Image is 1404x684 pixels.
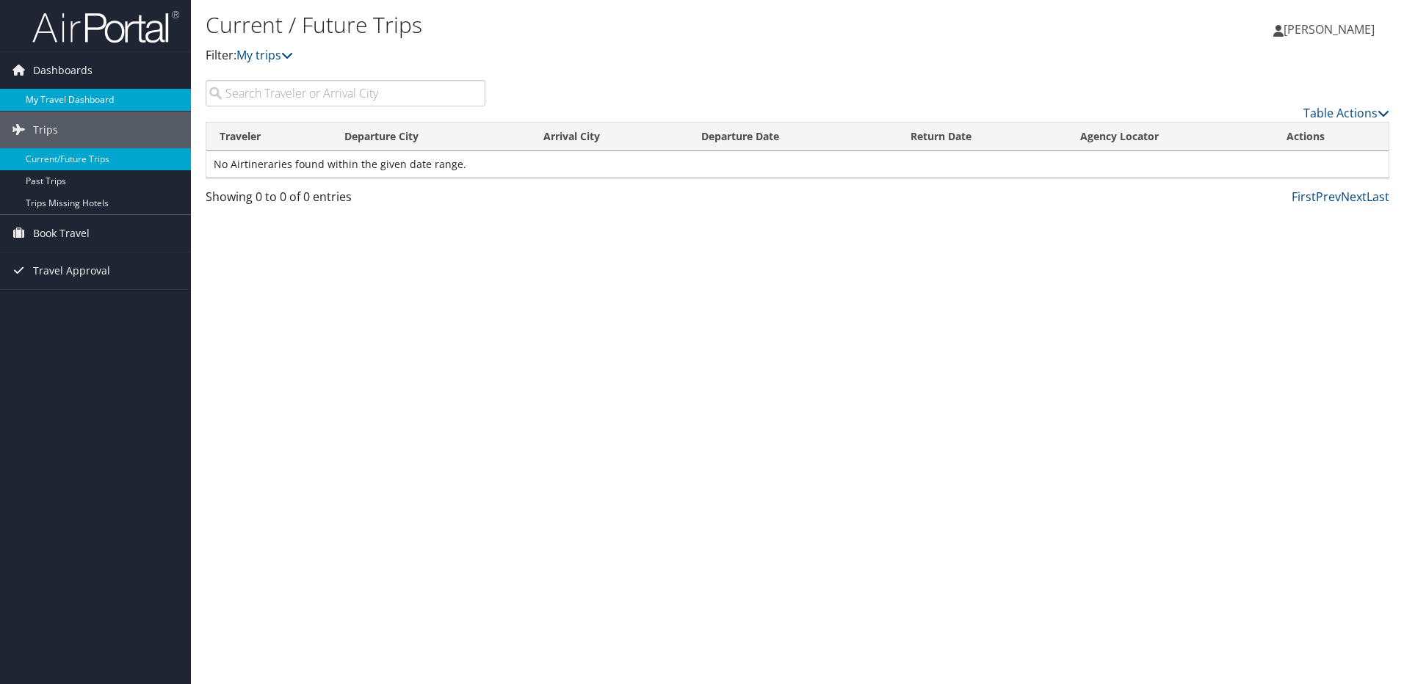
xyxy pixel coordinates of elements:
[33,215,90,252] span: Book Travel
[32,10,179,44] img: airportal-logo.png
[206,46,995,65] p: Filter:
[206,80,485,106] input: Search Traveler or Arrival City
[1303,105,1389,121] a: Table Actions
[1273,123,1389,151] th: Actions
[1067,123,1273,151] th: Agency Locator: activate to sort column ascending
[1292,189,1316,205] a: First
[1284,21,1375,37] span: [PERSON_NAME]
[206,151,1389,178] td: No Airtineraries found within the given date range.
[1367,189,1389,205] a: Last
[1316,189,1341,205] a: Prev
[33,52,93,89] span: Dashboards
[1341,189,1367,205] a: Next
[331,123,530,151] th: Departure City: activate to sort column ascending
[206,10,995,40] h1: Current / Future Trips
[236,47,293,63] a: My trips
[530,123,688,151] th: Arrival City: activate to sort column ascending
[1273,7,1389,51] a: [PERSON_NAME]
[33,112,58,148] span: Trips
[688,123,897,151] th: Departure Date: activate to sort column descending
[206,188,485,213] div: Showing 0 to 0 of 0 entries
[33,252,110,289] span: Travel Approval
[897,123,1067,151] th: Return Date: activate to sort column ascending
[206,123,331,151] th: Traveler: activate to sort column ascending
